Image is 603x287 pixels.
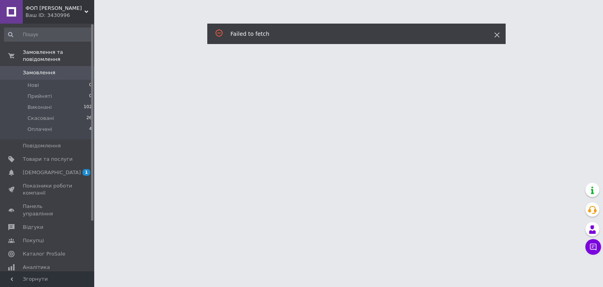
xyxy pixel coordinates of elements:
[89,93,92,100] span: 0
[26,5,84,12] span: ФОП Озгур Ю.В.
[23,182,73,197] span: Показники роботи компанії
[27,126,52,133] span: Оплачені
[4,28,93,42] input: Пошук
[27,93,52,100] span: Прийняті
[26,12,94,19] div: Ваш ID: 3430996
[27,82,39,89] span: Нові
[585,239,601,255] button: Чат з покупцем
[23,203,73,217] span: Панель управління
[89,82,92,89] span: 0
[230,30,475,38] div: Failed to fetch
[82,169,90,176] span: 1
[89,126,92,133] span: 4
[23,169,81,176] span: [DEMOGRAPHIC_DATA]
[27,115,54,122] span: Скасовані
[23,237,44,244] span: Покупці
[23,250,65,258] span: Каталог ProSale
[23,142,61,149] span: Повідомлення
[23,264,50,271] span: Аналітика
[23,224,43,231] span: Відгуки
[23,69,55,76] span: Замовлення
[84,104,92,111] span: 102
[86,115,92,122] span: 26
[27,104,52,111] span: Виконані
[23,156,73,163] span: Товари та послуги
[23,49,94,63] span: Замовлення та повідомлення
